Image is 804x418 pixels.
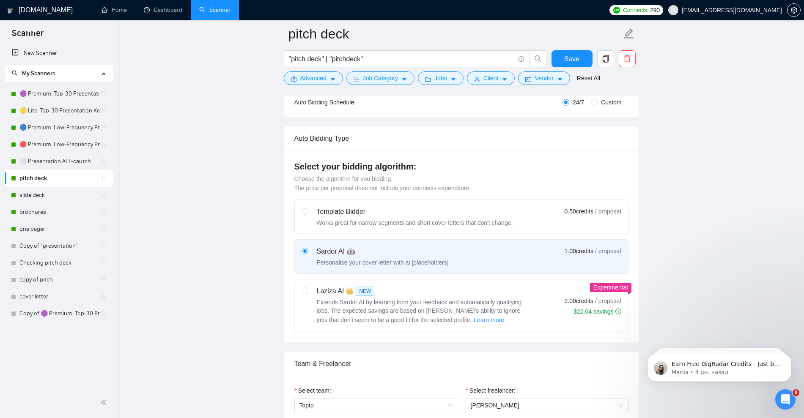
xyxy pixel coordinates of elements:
li: ⚪ Presentation ALL-cautch [5,153,113,170]
li: slide deck [5,187,113,204]
input: Search Freelance Jobs... [289,54,515,64]
span: holder [100,276,107,283]
button: idcardVendorcaret-down [518,71,570,85]
span: Scanner [5,27,50,45]
button: Laziza AI NEWExtends Sardor AI by learning from your feedback and automatically qualifying jobs. ... [473,315,505,325]
span: caret-down [502,76,508,82]
iframe: Intercom notifications сообщение [635,336,804,395]
span: search [530,55,546,63]
span: caret-down [557,76,563,82]
a: pitch deck [19,170,100,187]
div: Laziza AI [317,286,528,296]
button: copy [597,50,614,67]
span: holder [100,310,107,317]
span: edit [623,28,634,39]
span: 24/7 [569,98,587,107]
div: Auto Bidding Schedule: [294,98,406,107]
input: Scanner name... [288,23,622,44]
span: My Scanners [12,70,55,77]
span: 👑 [346,286,354,296]
div: Personalise your cover letter with ai [placeholders] [317,258,449,267]
div: Sardor AI 🤖 [317,246,449,257]
span: search [12,70,18,76]
span: holder [100,209,107,216]
span: 8 [793,389,799,396]
span: idcard [525,76,531,82]
a: Checking pitch deck [19,254,100,271]
a: setting [787,7,801,14]
li: New Scanner [5,45,113,62]
li: cover letter [5,288,113,305]
span: 2.00 credits [565,296,593,306]
a: cover letter [19,288,100,305]
div: Works great for narrow segments and short cover letters that don't change. [317,219,513,227]
a: homeHome [102,6,127,14]
span: caret-down [401,76,407,82]
h4: Select your bidding algorithm: [294,161,628,172]
button: search [530,50,546,67]
span: holder [100,192,107,199]
span: Experimental [593,284,628,291]
span: 0.50 credits [565,207,593,216]
li: Copy of "presentation" [5,238,113,254]
label: Select team: [294,386,331,395]
li: one pager [5,221,113,238]
span: Client [483,74,499,83]
div: Auto Bidding Type [294,126,628,150]
span: user [474,76,480,82]
a: 🟣 Premium: Top-30 Presentation Keywords [19,85,100,102]
span: holder [100,90,107,97]
span: folder [425,76,431,82]
span: Connects: [623,5,648,15]
a: copy of pitch [19,271,100,288]
a: slide deck [19,187,100,204]
span: 290 [650,5,659,15]
span: My Scanners [22,70,55,77]
span: Choose the algorithm for you bidding. The price per proposal does not include your connects expen... [294,175,471,191]
span: / proposal [595,207,621,216]
span: bars [354,76,359,82]
span: delete [619,55,635,63]
li: pitch deck [5,170,113,187]
span: double-left [101,398,109,407]
li: Checking pitch deck [5,254,113,271]
span: / proposal [595,247,621,255]
span: holder [100,243,107,249]
li: copy of pitch [5,271,113,288]
span: Topto [299,399,452,412]
div: $22.04 savings [574,307,621,316]
img: upwork-logo.png [613,7,620,14]
span: info-circle [615,309,621,314]
a: brochures [19,204,100,221]
span: NEW [356,287,374,296]
span: / proposal [595,297,621,305]
span: holder [100,293,107,300]
a: searchScanner [199,6,230,14]
li: 🟡 Lite: Top-30 Presentation Keywords [5,102,113,119]
button: setting [787,3,801,17]
a: 🔵 Premium: Low-Frequency Presentations [19,119,100,136]
span: setting [291,76,297,82]
span: caret-down [330,76,336,82]
button: userClientcaret-down [467,71,515,85]
div: Team & Freelancer [294,352,628,376]
span: copy [598,55,614,63]
span: holder [100,260,107,266]
button: delete [619,50,636,67]
span: [PERSON_NAME] [471,402,519,409]
li: 🔴 Premium: Low-Frequency Presentations [5,136,113,153]
a: Reset All [577,74,600,83]
button: folderJobscaret-down [418,71,464,85]
span: Jobs [434,74,447,83]
span: Job Category [363,74,398,83]
a: 🟡 Lite: Top-30 Presentation Keywords [19,102,100,119]
button: Save [552,50,593,67]
div: Template Bidder [317,207,513,217]
span: holder [100,124,107,131]
a: 🔴 Premium: Low-Frequency Presentations [19,136,100,153]
span: holder [100,158,107,165]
